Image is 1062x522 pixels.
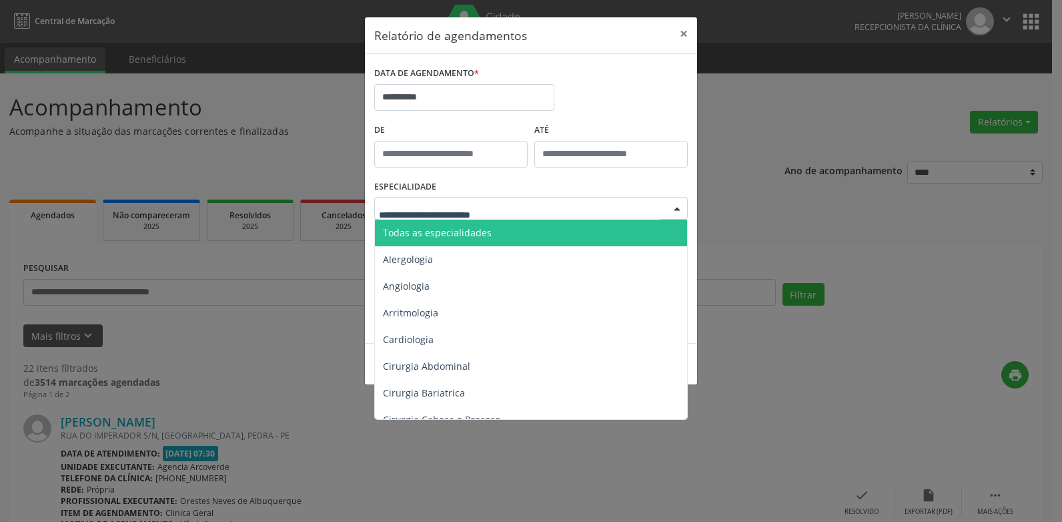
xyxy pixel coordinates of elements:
[383,333,434,346] span: Cardiologia
[374,177,436,198] label: ESPECIALIDADE
[383,360,470,372] span: Cirurgia Abdominal
[670,17,697,50] button: Close
[383,226,492,239] span: Todas as especialidades
[383,413,500,426] span: Cirurgia Cabeça e Pescoço
[383,306,438,319] span: Arritmologia
[374,120,528,141] label: De
[383,386,465,399] span: Cirurgia Bariatrica
[383,280,430,292] span: Angiologia
[534,120,688,141] label: ATÉ
[374,63,479,84] label: DATA DE AGENDAMENTO
[374,27,527,44] h5: Relatório de agendamentos
[383,253,433,266] span: Alergologia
